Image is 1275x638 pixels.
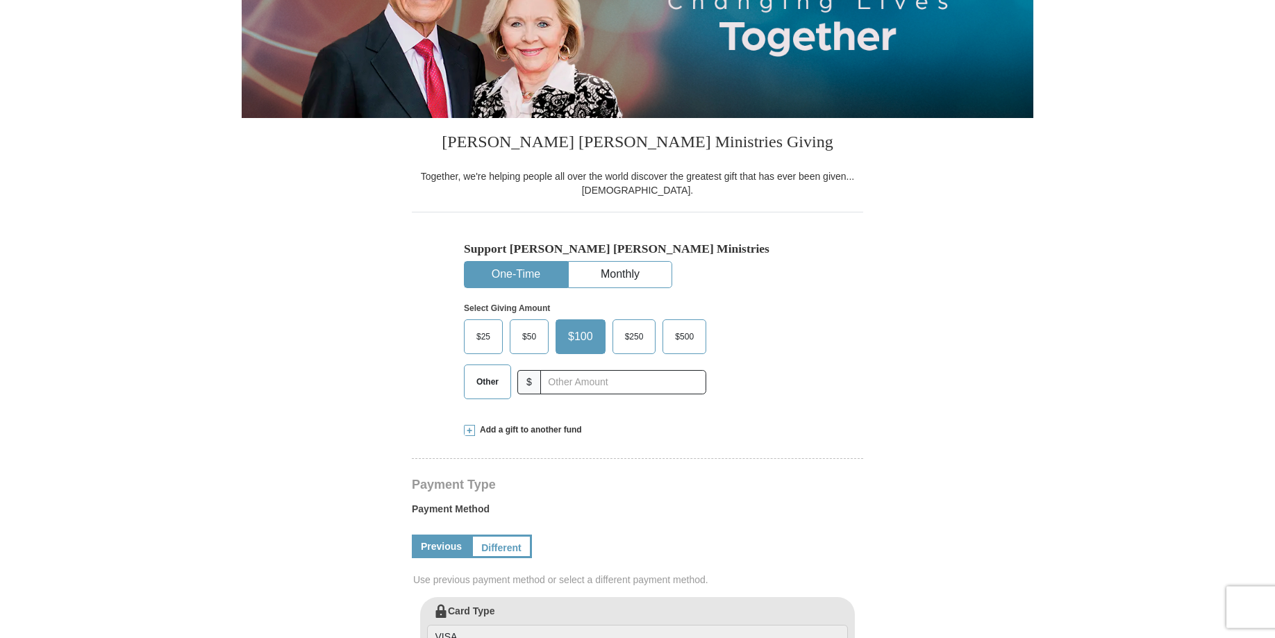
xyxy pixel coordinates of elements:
strong: Select Giving Amount [464,303,550,313]
span: $250 [618,326,651,347]
span: $100 [561,326,600,347]
h4: Payment Type [412,479,863,490]
label: Payment Method [412,502,863,523]
a: Different [471,535,532,558]
input: Other Amount [540,370,706,394]
span: $ [517,370,541,394]
div: Together, we're helping people all over the world discover the greatest gift that has ever been g... [412,169,863,197]
span: Use previous payment method or select a different payment method. [413,573,865,587]
h5: Support [PERSON_NAME] [PERSON_NAME] Ministries [464,242,811,256]
a: Previous [412,535,471,558]
button: Monthly [569,262,672,287]
span: $500 [668,326,701,347]
button: One-Time [465,262,567,287]
span: Other [469,371,506,392]
span: $25 [469,326,497,347]
span: Add a gift to another fund [475,424,582,436]
h3: [PERSON_NAME] [PERSON_NAME] Ministries Giving [412,118,863,169]
span: $50 [515,326,543,347]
